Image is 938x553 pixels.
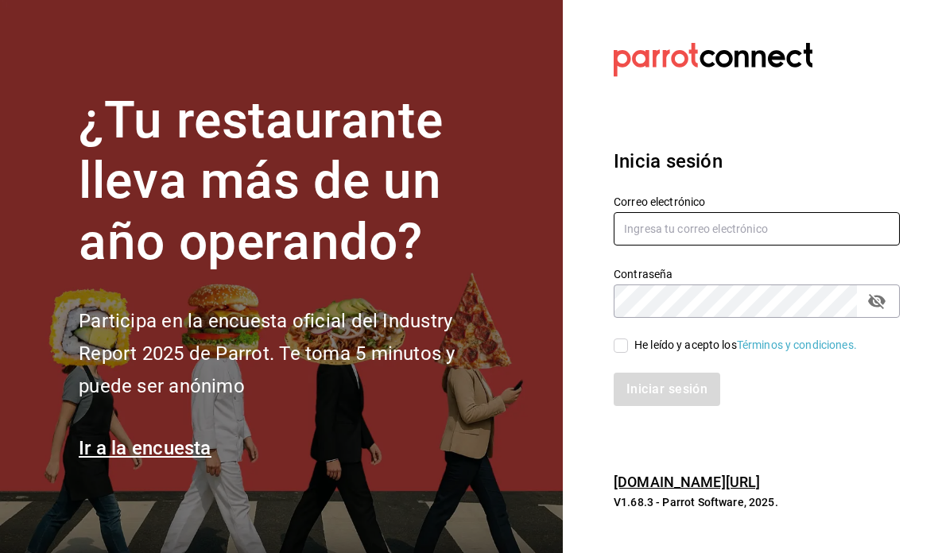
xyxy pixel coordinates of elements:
h3: Inicia sesión [614,147,900,176]
a: Términos y condiciones. [737,338,857,351]
button: passwordField [863,288,890,315]
a: [DOMAIN_NAME][URL] [614,474,760,490]
a: Ir a la encuesta [79,437,211,459]
label: Correo electrónico [614,195,900,207]
input: Ingresa tu correo electrónico [614,212,900,246]
label: Contraseña [614,268,900,279]
div: He leído y acepto los [634,337,857,354]
h2: Participa en la encuesta oficial del Industry Report 2025 de Parrot. Te toma 5 minutos y puede se... [79,305,508,402]
p: V1.68.3 - Parrot Software, 2025. [614,494,900,510]
h1: ¿Tu restaurante lleva más de un año operando? [79,91,508,273]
